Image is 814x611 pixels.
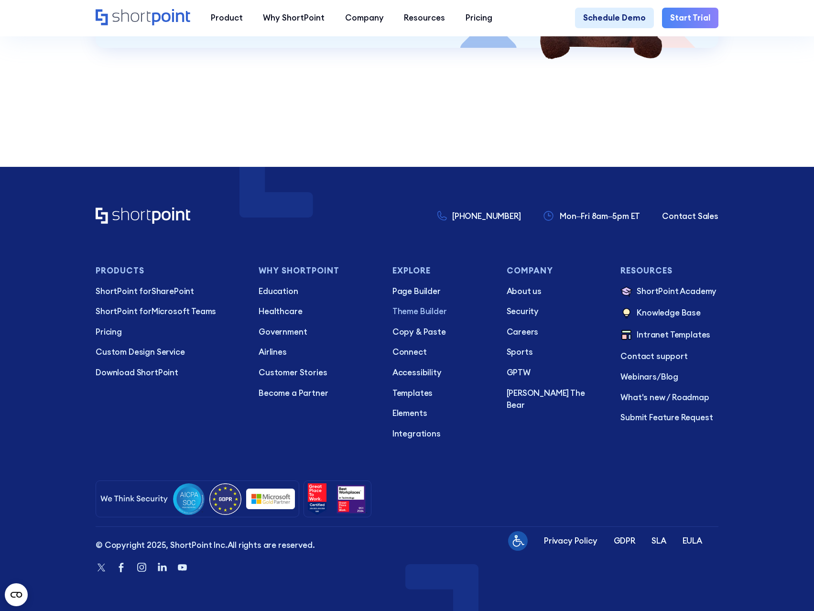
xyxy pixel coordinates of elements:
a: GPTW [507,367,605,379]
a: Accessibility [392,367,490,379]
a: Pricing [96,326,242,338]
p: [PERSON_NAME] The Bear [507,387,605,412]
a: Blog [661,371,678,382]
a: Instagram [136,561,148,575]
a: Start Trial [662,8,718,28]
a: ShortPoint forSharePoint [96,285,242,298]
p: ShortPoint Academy [637,285,716,299]
a: Theme Builder [392,305,490,318]
a: ShortPoint forMicrosoft Teams [96,305,242,318]
p: / [620,371,718,383]
a: Twitter [96,562,107,575]
a: Pricing [456,8,503,28]
button: Open CMP widget [5,583,28,606]
iframe: Chat Widget [766,565,814,611]
p: All rights are reserved. [96,539,315,552]
div: Company [345,12,384,24]
span: ShortPoint for [96,306,152,316]
a: Security [507,305,605,318]
a: Healthcare [259,305,376,318]
p: Microsoft Teams [96,305,242,318]
a: Home [96,9,190,27]
a: Schedule Demo [575,8,654,28]
div: Product [211,12,243,24]
p: Knowledge Base [637,307,701,321]
a: Why ShortPoint [253,8,335,28]
a: Privacy Policy [544,535,597,547]
p: Contact support [620,350,718,363]
div: Pricing [466,12,492,24]
a: Careers [507,326,605,338]
a: ShortPoint Academy [620,285,718,299]
a: About us [507,285,605,298]
a: Templates [392,387,490,400]
a: Linkedin [156,561,168,575]
a: Contact Sales [662,210,718,223]
div: Why ShortPoint [263,12,325,24]
p: Airlines [259,346,376,359]
a: Customer Stories [259,367,376,379]
a: GDPR [614,535,635,547]
a: Webinars [620,371,657,382]
a: Page Builder [392,285,490,298]
h3: Why Shortpoint [259,266,376,275]
span: ShortPoint for [96,286,152,296]
p: SharePoint [96,285,242,298]
a: EULA [683,535,702,547]
a: Integrations [392,428,490,440]
a: Company [335,8,394,28]
h3: Resources [620,266,718,275]
a: Copy & Paste [392,326,490,338]
p: Intranet Templates [637,329,710,343]
a: Facebook [115,561,128,575]
a: Government [259,326,376,338]
a: SLA [651,535,666,547]
a: Connect [392,346,490,359]
div: Resources [404,12,445,24]
a: Sports [507,346,605,359]
a: Custom Design Service [96,346,242,359]
a: Knowledge Base [620,307,718,321]
a: Resources [394,8,456,28]
a: Intranet Templates [620,329,718,343]
a: Submit Feature Request [620,412,718,424]
h3: Company [507,266,605,275]
a: Product [200,8,253,28]
a: What's new / Roadmap [620,392,718,404]
a: Home [96,207,190,225]
a: Download ShortPoint [96,367,242,379]
a: Become a Partner [259,387,376,400]
a: Elements [392,407,490,420]
a: Youtube [176,561,189,575]
h3: Explore [392,266,490,275]
p: Mon–Fri 8am–5pm ET [560,210,640,223]
p: [PHONE_NUMBER] [452,210,521,223]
